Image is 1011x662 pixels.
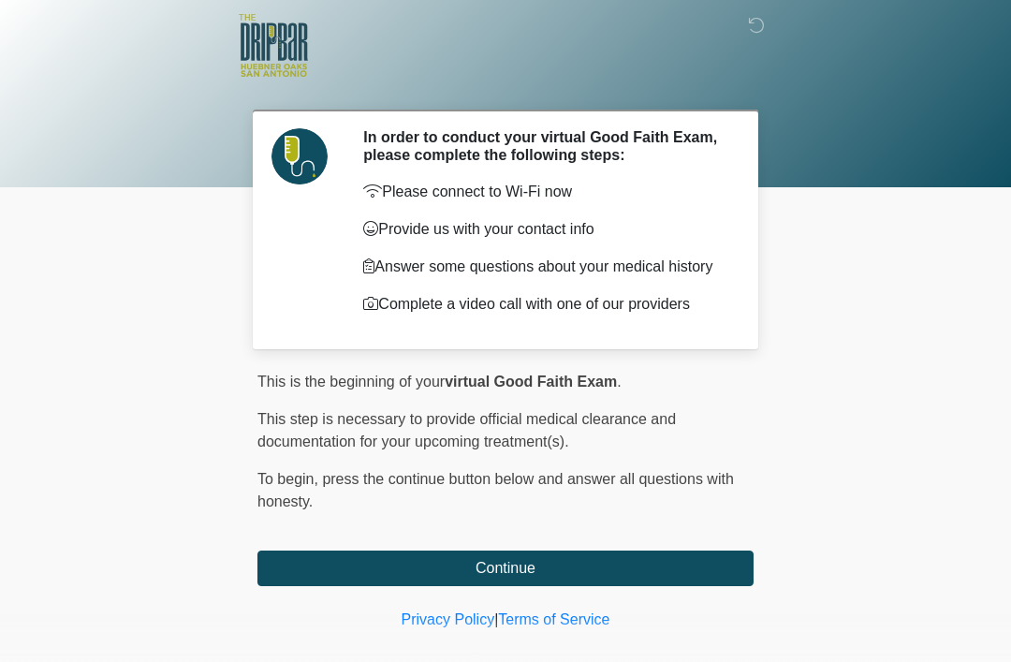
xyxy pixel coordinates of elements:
span: This step is necessary to provide official medical clearance and documentation for your upcoming ... [257,411,676,449]
span: . [617,374,621,390]
h2: In order to conduct your virtual Good Faith Exam, please complete the following steps: [363,128,725,164]
span: This is the beginning of your [257,374,445,390]
img: Agent Avatar [271,128,328,184]
button: Continue [257,551,754,586]
span: press the continue button below and answer all questions with honesty. [257,471,734,509]
p: Answer some questions about your medical history [363,256,725,278]
span: To begin, [257,471,322,487]
img: The DRIPBaR - The Strand at Huebner Oaks Logo [239,14,308,77]
strong: virtual Good Faith Exam [445,374,617,390]
p: Please connect to Wi-Fi now [363,181,725,203]
p: Complete a video call with one of our providers [363,293,725,316]
a: Privacy Policy [402,611,495,627]
a: Terms of Service [498,611,609,627]
a: | [494,611,498,627]
p: Provide us with your contact info [363,218,725,241]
